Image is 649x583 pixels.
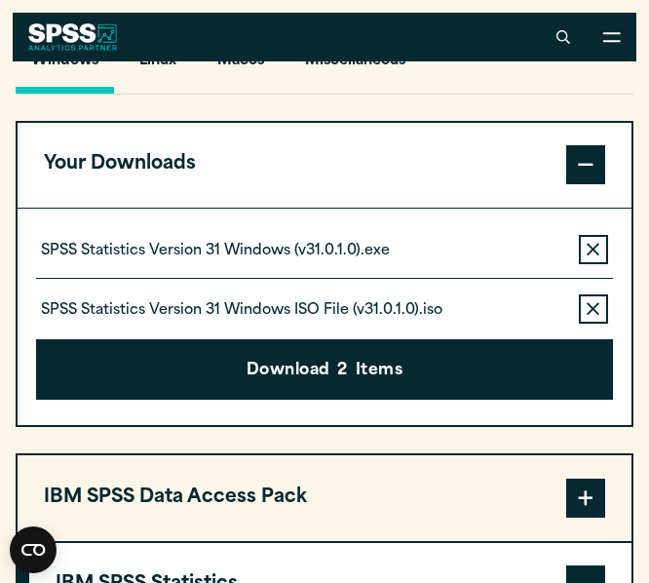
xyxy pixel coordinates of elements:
[202,38,280,94] button: Macos
[337,359,347,384] span: 2
[10,526,57,573] button: Open CMP widget
[28,23,117,51] img: SPSS White Logo
[18,455,631,541] button: IBM SPSS Data Access Pack
[18,208,631,425] div: Your Downloads
[41,301,442,321] p: SPSS Statistics Version 31 Windows ISO File (v31.0.1.0).iso
[16,38,114,94] button: Windows
[41,242,390,261] p: SPSS Statistics Version 31 Windows (v31.0.1.0).exe
[124,38,192,94] button: Linux
[289,38,421,94] button: Miscellaneous
[36,339,612,400] button: Download2Items
[18,123,631,209] button: Your Downloads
